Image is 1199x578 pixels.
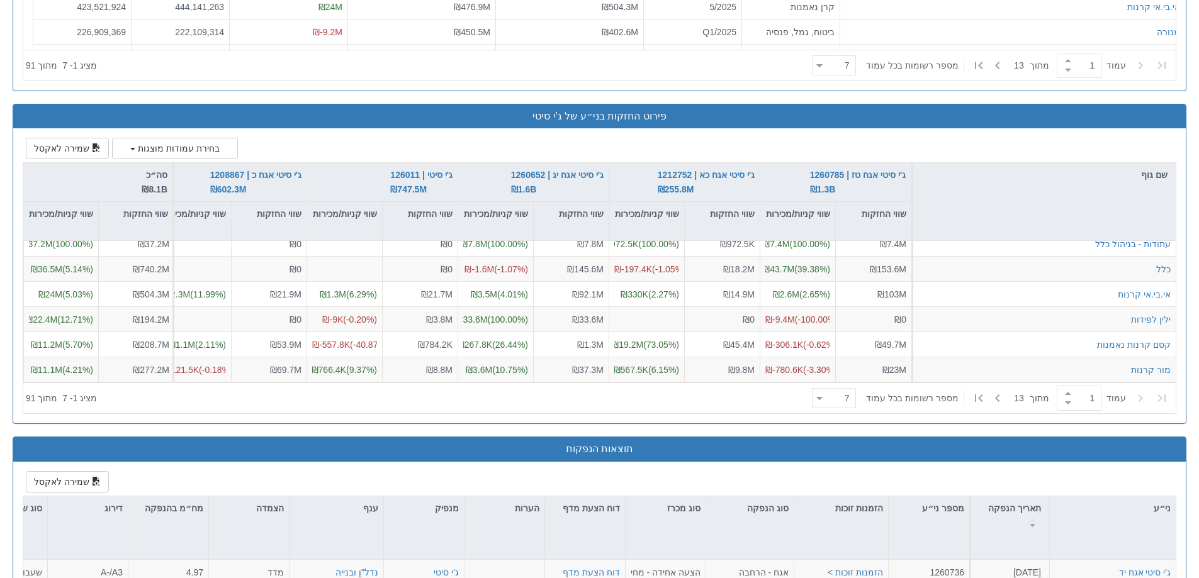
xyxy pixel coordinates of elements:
span: ₪92.1M [572,289,604,299]
span: ( 100.00 %) [763,238,830,248]
button: בחירת עמודות מוצגות [112,138,238,159]
span: ₪1.3M [320,289,346,299]
div: שווי קניות/מכירות [23,202,98,240]
span: ( 100.00 %) [456,314,528,324]
span: ( 100.00 %) [604,238,679,248]
div: ג'י סיטי אגח יג | 1260652 [511,168,604,196]
span: ₪267.8K [458,339,492,349]
div: מנפיק [384,496,464,520]
span: ₪8.1B [142,184,167,194]
div: 226,909,369 [38,25,126,38]
span: ₪-557.8K [312,339,350,349]
span: ₪11.2M [31,339,62,349]
span: ₪49.7M [875,339,906,349]
span: ( -3.30 %) [765,363,830,375]
span: ₪24M [318,1,342,11]
span: ( 12.71 %) [26,314,93,324]
span: ( -1.05 %) [614,262,679,275]
button: ג'י סיטי | 126011 ₪747.5M [390,168,453,196]
span: ₪3.6M [466,364,492,374]
span: ₪-121.5K [161,364,199,374]
span: ₪-9K [322,314,343,324]
span: ₪-9.2M [313,26,342,36]
span: ₪18.2M [723,264,755,274]
span: ₪330K [621,289,648,299]
div: שווי קניות/מכירות [760,202,835,240]
span: ‏עמוד [1106,59,1126,72]
span: ₪0 [290,264,301,274]
span: ₪23M [882,364,906,374]
div: ‏ מתוך [807,384,1173,412]
span: ( 6.29 %) [320,289,377,299]
span: ₪208.7M [133,339,169,349]
span: ₪504.3M [602,1,638,11]
div: סוג הנפקה [706,496,794,520]
button: ג'י סיטי אגח טז | 1260785 ₪1.3B [810,168,906,196]
span: ₪24M [38,289,62,299]
div: ג'י סיטי אגח כ | 1208867 [210,168,301,196]
button: מנורה [1157,25,1180,38]
span: ( 2.11 %) [169,339,226,349]
span: ( 4.01 %) [471,289,528,299]
h3: פירוט החזקות בני״ע של ג'י סיטי [23,111,1176,122]
span: ₪7.8M [577,238,604,248]
span: ( 11.99 %) [164,289,226,299]
span: ₪972.5K [604,238,638,248]
span: ( -0.18 %) [161,363,226,375]
span: ₪8.8M [426,364,453,374]
span: ₪-780.6K [765,364,803,374]
div: אי.בי.אי קרנות [1118,287,1171,300]
span: ₪450.5M [454,26,490,36]
span: ₪747.5M [390,184,427,194]
span: ( 5.03 %) [38,289,93,299]
span: ₪-1.6M [464,264,494,274]
button: ילין לפידות [1131,313,1171,325]
span: ( 2.27 %) [621,289,679,299]
span: ( 4.21 %) [31,364,93,374]
span: ( -1.07 %) [463,262,528,275]
span: ₪1.1M [169,339,195,349]
span: ₪7.8M [461,238,487,248]
span: ₪145.6M [567,264,604,274]
span: ₪0 [743,314,755,324]
span: ₪33.6M [456,314,487,324]
span: ₪153.6M [870,264,906,274]
span: ( 6.15 %) [614,364,679,374]
span: ( -0.20 %) [312,313,377,325]
div: הזמנות זוכות [794,496,888,520]
div: מספר ני״ע [889,496,969,520]
span: ₪0 [290,314,301,324]
div: ג'י סיטי אגח טז | 1260785 [810,168,906,196]
span: ₪7.4M [880,238,906,248]
span: ₪476.9M [454,1,490,11]
div: סוג מכרז [626,496,706,520]
div: שווי קניות/מכירות [458,202,533,240]
span: ₪-197.4K [614,264,652,274]
span: ₪277.2M [133,364,169,374]
span: ₪22.4M [26,314,57,324]
span: ₪402.6M [602,26,638,36]
div: שווי קניות/מכירות [307,202,382,240]
span: ₪14.9M [723,289,755,299]
span: ( 10.75 %) [466,364,528,374]
span: ₪0 [290,238,301,248]
span: ( 100.00 %) [21,238,93,248]
span: ₪-306.1K [765,339,803,349]
div: דוח הצעת מדף [545,496,625,535]
span: ₪9.8M [728,364,755,374]
div: הערות [464,496,544,520]
span: ₪37.2M [21,238,52,248]
span: ₪21.9M [270,289,301,299]
div: מח״מ בהנפקה [128,496,208,535]
div: ענף [290,496,383,520]
div: שווי החזקות [836,202,911,226]
span: ( 5.70 %) [31,339,93,349]
div: שווי החזקות [383,202,458,226]
span: ₪11.1M [31,364,62,374]
span: ₪69.7M [270,364,301,374]
span: ₪45.4M [723,339,755,349]
span: ₪1.6B [511,184,537,194]
div: סה״כ [28,168,167,196]
span: ₪33.6M [572,314,604,324]
span: ₪255.8M [658,184,694,194]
